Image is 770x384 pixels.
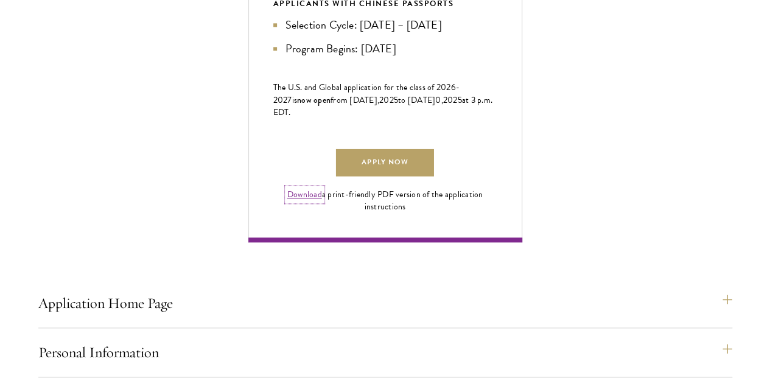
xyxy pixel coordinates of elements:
button: Application Home Page [38,288,732,318]
li: Program Begins: [DATE] [273,40,497,57]
span: now open [297,94,331,106]
span: 5 [458,94,462,106]
a: Apply Now [336,149,433,176]
span: , [441,94,443,106]
span: -202 [273,81,460,106]
span: The U.S. and Global application for the class of 202 [273,81,451,94]
span: 5 [394,94,398,106]
span: 202 [379,94,394,106]
span: 202 [443,94,458,106]
span: 6 [451,81,456,94]
span: at 3 p.m. EDT. [273,94,493,119]
span: to [DATE] [398,94,435,106]
span: from [DATE], [331,94,379,106]
a: Download [287,188,322,201]
button: Personal Information [38,338,732,367]
li: Selection Cycle: [DATE] – [DATE] [273,16,497,33]
span: is [292,94,298,106]
div: a print-friendly PDF version of the application instructions [273,189,497,213]
span: 0 [435,94,441,106]
span: 7 [287,94,292,106]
